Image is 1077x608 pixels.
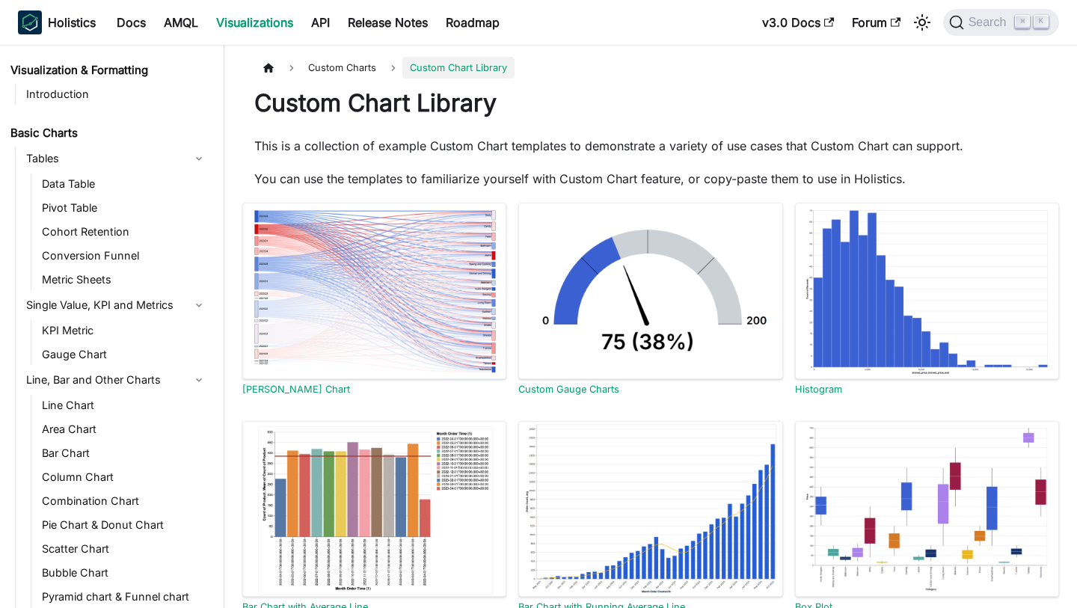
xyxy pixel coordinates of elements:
[795,384,842,395] a: Histogram
[254,170,1047,188] p: You can use the templates to familiarize yourself with Custom Chart feature, or copy-paste them t...
[37,562,211,583] a: Bubble Chart
[37,515,211,535] a: Pie Chart & Donut Chart
[37,320,211,341] a: KPI Metric
[437,10,509,34] a: Roadmap
[22,84,211,105] a: Introduction
[37,221,211,242] a: Cohort Retention
[37,174,211,194] a: Data Table
[910,10,934,34] button: Switch between dark and light mode (currently light mode)
[37,467,211,488] a: Column Chart
[37,538,211,559] a: Scatter Chart
[22,368,211,392] a: Line, Bar and Other Charts
[37,269,211,290] a: Metric Sheets
[1015,15,1030,28] kbd: ⌘
[155,10,207,34] a: AMQL
[37,395,211,416] a: Line Chart
[518,203,782,396] a: Custom Gauge ChartsCustom Gauge Charts
[18,10,96,34] a: HolisticsHolistics
[301,57,384,79] span: Custom Charts
[302,10,339,34] a: API
[753,10,843,34] a: v3.0 Docs
[943,9,1059,36] button: Search (Command+K)
[37,197,211,218] a: Pivot Table
[1034,15,1049,28] kbd: K
[37,443,211,464] a: Bar Chart
[254,57,283,79] a: Home page
[37,344,211,365] a: Gauge Chart
[242,384,350,395] a: [PERSON_NAME] Chart
[518,384,619,395] a: Custom Gauge Charts
[254,137,1047,155] p: This is a collection of example Custom Chart templates to demonstrate a variety of use cases that...
[242,203,506,396] a: Sankey Chart[PERSON_NAME] Chart
[18,10,42,34] img: Holistics
[6,123,211,144] a: Basic Charts
[108,10,155,34] a: Docs
[254,88,1047,118] h1: Custom Chart Library
[402,57,515,79] span: Custom Chart Library
[6,60,211,81] a: Visualization & Formatting
[37,586,211,607] a: Pyramid chart & Funnel chart
[207,10,302,34] a: Visualizations
[48,13,96,31] b: Holistics
[22,293,211,317] a: Single Value, KPI and Metrics
[37,491,211,512] a: Combination Chart
[843,10,909,34] a: Forum
[37,245,211,266] a: Conversion Funnel
[964,16,1016,29] span: Search
[339,10,437,34] a: Release Notes
[254,57,1047,79] nav: Breadcrumbs
[795,203,1059,396] a: HistogramHistogram
[22,147,211,171] a: Tables
[37,419,211,440] a: Area Chart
